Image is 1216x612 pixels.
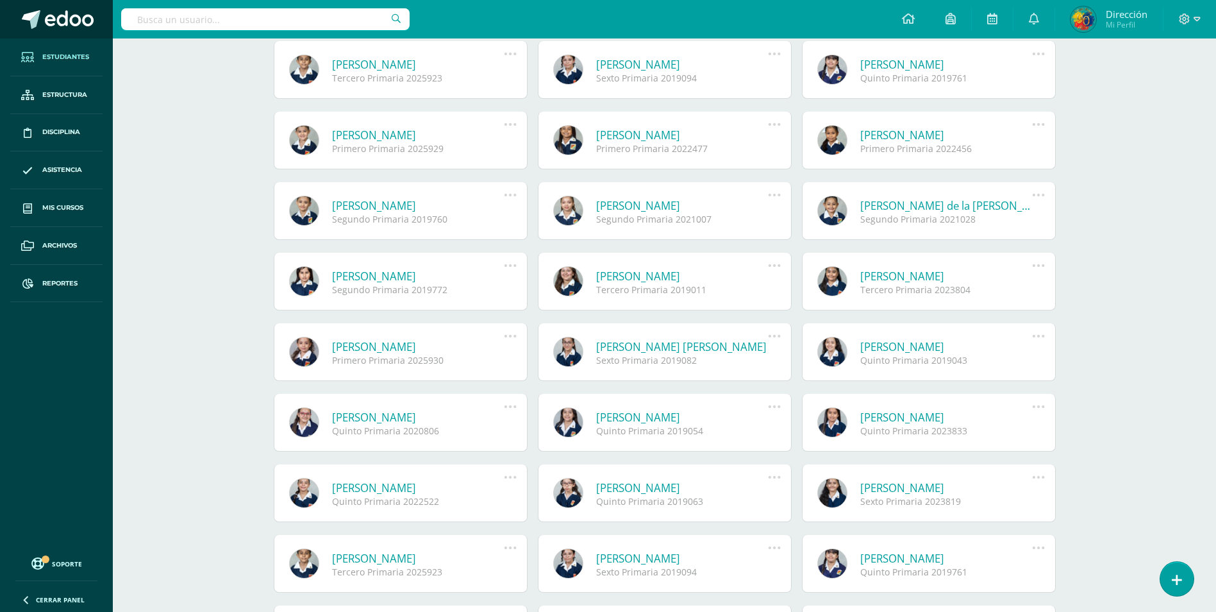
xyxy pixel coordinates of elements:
[10,227,103,265] a: Archivos
[596,198,769,213] a: [PERSON_NAME]
[10,76,103,114] a: Estructura
[860,480,1033,495] a: [PERSON_NAME]
[860,425,1033,437] div: Quinto Primaria 2023833
[332,213,504,225] div: Segundo Primaria 2019760
[332,495,504,507] div: Quinto Primaria 2022522
[332,425,504,437] div: Quinto Primaria 2020806
[332,72,504,84] div: Tercero Primaria 2025923
[596,551,769,566] a: [PERSON_NAME]
[860,213,1033,225] div: Segundo Primaria 2021028
[332,566,504,578] div: Tercero Primaria 2025923
[1070,6,1096,32] img: fa07af9e3d6a1b743949df68cf828de4.png
[1106,19,1147,30] span: Mi Perfil
[10,114,103,152] a: Disciplina
[52,559,82,568] span: Soporte
[42,90,87,100] span: Estructura
[596,495,769,507] div: Quinto Primaria 2019063
[10,151,103,189] a: Asistencia
[332,269,504,284] a: [PERSON_NAME]
[596,128,769,142] a: [PERSON_NAME]
[860,57,1033,72] a: [PERSON_NAME]
[596,72,769,84] div: Sexto Primaria 2019094
[596,354,769,366] div: Sexto Primaria 2019082
[596,480,769,495] a: [PERSON_NAME]
[860,551,1033,566] a: [PERSON_NAME]
[596,213,769,225] div: Segundo Primaria 2021007
[860,198,1033,213] a: [PERSON_NAME] de la [PERSON_NAME]
[10,38,103,76] a: Estudiantes
[10,265,103,303] a: Reportes
[332,339,504,354] a: [PERSON_NAME]
[42,165,82,175] span: Asistencia
[332,480,504,495] a: [PERSON_NAME]
[860,72,1033,84] div: Quinto Primaria 2019761
[596,425,769,437] div: Quinto Primaria 2019054
[860,128,1033,142] a: [PERSON_NAME]
[36,595,85,604] span: Cerrar panel
[596,284,769,296] div: Tercero Primaria 2019011
[860,354,1033,366] div: Quinto Primaria 2019043
[332,142,504,155] div: Primero Primaria 2025929
[860,410,1033,425] a: [PERSON_NAME]
[42,52,89,62] span: Estudiantes
[860,495,1033,507] div: Sexto Primaria 2023819
[860,142,1033,155] div: Primero Primaria 2022456
[596,269,769,284] a: [PERSON_NAME]
[860,284,1033,296] div: Tercero Primaria 2023804
[860,269,1033,284] a: [PERSON_NAME]
[332,128,504,142] a: [PERSON_NAME]
[332,198,504,213] a: [PERSON_NAME]
[42,241,77,251] span: Archivos
[332,551,504,566] a: [PERSON_NAME]
[1106,8,1147,21] span: Dirección
[10,189,103,227] a: Mis cursos
[332,284,504,296] div: Segundo Primaria 2019772
[332,57,504,72] a: [PERSON_NAME]
[596,57,769,72] a: [PERSON_NAME]
[42,203,83,213] span: Mis cursos
[42,127,80,137] span: Disciplina
[332,410,504,425] a: [PERSON_NAME]
[596,142,769,155] div: Primero Primaria 2022477
[42,278,78,289] span: Reportes
[860,566,1033,578] div: Quinto Primaria 2019761
[596,339,769,354] a: [PERSON_NAME] [PERSON_NAME]
[596,410,769,425] a: [PERSON_NAME]
[860,339,1033,354] a: [PERSON_NAME]
[15,554,97,572] a: Soporte
[332,354,504,366] div: Primero Primaria 2025930
[121,8,410,30] input: Busca un usuario...
[596,566,769,578] div: Sexto Primaria 2019094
